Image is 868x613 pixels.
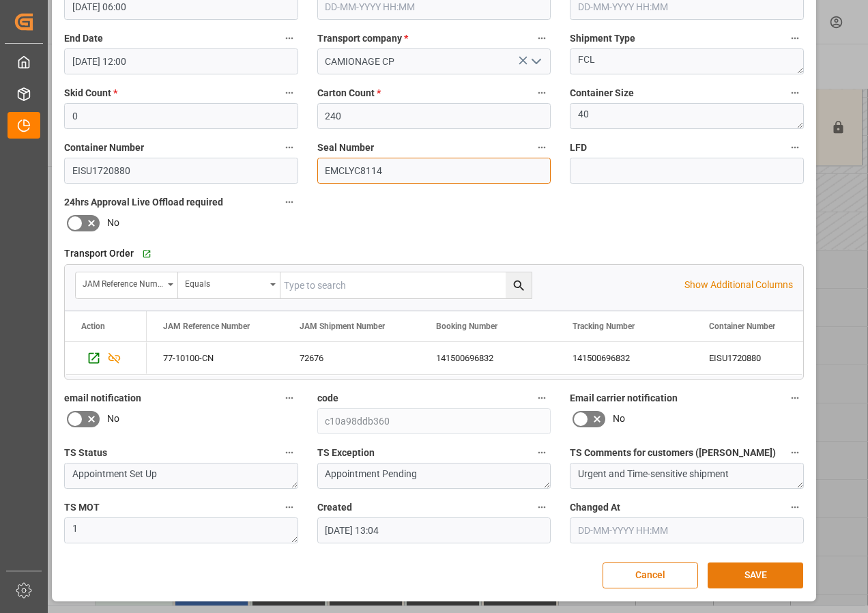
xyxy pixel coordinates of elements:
textarea: Appointment Set Up [64,463,298,489]
button: email notification [280,389,298,407]
textarea: Appointment Pending [317,463,551,489]
div: JAM Reference Number [83,274,163,290]
button: code [533,389,551,407]
button: End Date [280,29,298,47]
div: 141500696832 [556,342,693,374]
textarea: FCL [570,48,804,74]
span: No [613,412,625,426]
input: DD-MM-YYYY HH:MM [64,48,298,74]
span: Shipment Type [570,31,635,46]
button: Container Size [786,84,804,102]
button: open menu [525,51,546,72]
button: Shipment Type [786,29,804,47]
span: TS Comments for customers ([PERSON_NAME]) [570,446,776,460]
span: JAM Shipment Number [300,322,385,331]
span: No [107,412,119,426]
div: EISU1720880 [693,342,829,374]
span: Seal Number [317,141,374,155]
span: TS Exception [317,446,375,460]
button: Email carrier notification [786,389,804,407]
span: Skid Count [64,86,117,100]
span: Booking Number [436,322,497,331]
span: Email carrier notification [570,391,678,405]
input: DD-MM-YYYY HH:MM [317,517,551,543]
div: 141500696832 [420,342,556,374]
textarea: 1 [64,517,298,543]
button: open menu [76,272,178,298]
span: Changed At [570,500,620,515]
span: JAM Reference Number [163,322,250,331]
span: TS Status [64,446,107,460]
input: Type to search [280,272,532,298]
button: search button [506,272,532,298]
div: Equals [185,274,265,290]
span: No [107,216,119,230]
textarea: Urgent and Time-sensitive shipment [570,463,804,489]
button: Created [533,498,551,516]
button: Changed At [786,498,804,516]
p: Show Additional Columns [684,278,793,292]
textarea: 40 [570,103,804,129]
input: DD-MM-YYYY HH:MM [570,517,804,543]
span: LFD [570,141,587,155]
span: Transport company [317,31,408,46]
span: Container Number [709,322,775,331]
button: open menu [178,272,280,298]
button: Carton Count * [533,84,551,102]
span: TS MOT [64,500,100,515]
button: TS Comments for customers ([PERSON_NAME]) [786,444,804,461]
button: LFD [786,139,804,156]
span: Container Number [64,141,144,155]
button: TS Status [280,444,298,461]
span: code [317,391,338,405]
button: Skid Count * [280,84,298,102]
span: Created [317,500,352,515]
button: TS Exception [533,444,551,461]
div: 72676 [283,342,420,374]
button: Seal Number [533,139,551,156]
div: Action [81,322,105,331]
span: 24hrs Approval Live Offload required [64,195,223,210]
span: email notification [64,391,141,405]
div: 77-10100-CN [147,342,283,374]
button: Container Number [280,139,298,156]
button: Cancel [603,562,698,588]
span: Tracking Number [573,322,635,331]
span: End Date [64,31,103,46]
button: SAVE [708,562,803,588]
span: Container Size [570,86,634,100]
span: Transport Order [64,246,134,261]
div: Press SPACE to select this row. [65,342,147,375]
button: Transport company * [533,29,551,47]
button: 24hrs Approval Live Offload required [280,193,298,211]
span: Carton Count [317,86,381,100]
button: TS MOT [280,498,298,516]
